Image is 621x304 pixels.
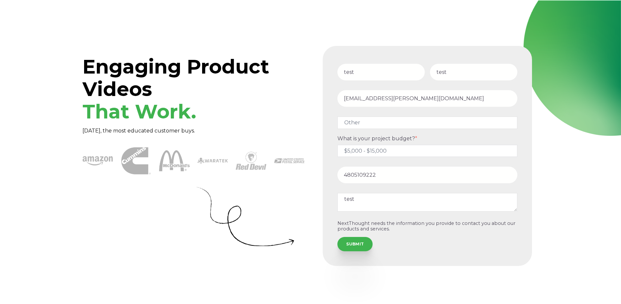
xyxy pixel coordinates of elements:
[274,145,305,176] img: USPS
[337,193,517,211] textarea: test
[337,135,415,142] span: What is your project budget?
[121,146,151,175] img: Cummins
[82,145,113,176] img: amazon-1
[236,145,266,176] img: Red Devil
[82,128,195,134] span: [DATE], the most educated customer buys.
[82,55,269,123] span: Engaging Product Videos
[337,64,425,80] input: First Name*
[337,90,517,107] input: Email Address*
[159,145,190,176] img: McDonalds 1
[82,100,196,123] span: That Work.
[198,145,228,176] img: Waratek logo
[337,167,517,183] input: Phone number*
[337,221,517,232] p: NextThought needs the information you provide to contact you about our products and services.
[430,64,517,80] input: Last Name*
[337,237,373,251] input: SUBMIT
[196,187,294,246] img: Curly Arrow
